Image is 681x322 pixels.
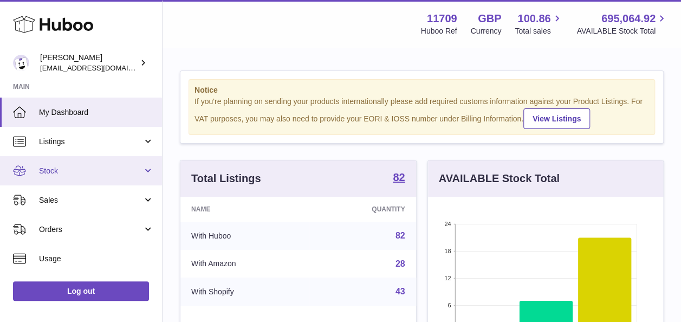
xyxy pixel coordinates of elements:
a: 82 [395,231,405,240]
strong: 82 [393,172,405,183]
a: 43 [395,287,405,296]
strong: 11709 [427,11,457,26]
span: Total sales [515,26,563,36]
td: With Huboo [180,222,309,250]
text: 18 [444,248,451,254]
h3: Total Listings [191,171,261,186]
a: 100.86 Total sales [515,11,563,36]
span: 695,064.92 [601,11,656,26]
strong: GBP [478,11,501,26]
span: Stock [39,166,142,176]
span: Listings [39,137,142,147]
span: Orders [39,224,142,235]
th: Name [180,197,309,222]
td: With Shopify [180,278,309,306]
span: My Dashboard [39,107,154,118]
a: View Listings [523,108,590,129]
a: 28 [395,259,405,268]
span: Sales [39,195,142,205]
text: 24 [444,221,451,227]
text: 12 [444,275,451,281]
strong: Notice [194,85,649,95]
span: [EMAIL_ADDRESS][DOMAIN_NAME] [40,63,159,72]
div: Currency [471,26,502,36]
a: Log out [13,281,149,301]
div: [PERSON_NAME] [40,53,138,73]
div: Huboo Ref [421,26,457,36]
div: If you're planning on sending your products internationally please add required customs informati... [194,96,649,129]
span: AVAILABLE Stock Total [576,26,668,36]
a: 82 [393,172,405,185]
td: With Amazon [180,250,309,278]
text: 6 [447,302,451,308]
h3: AVAILABLE Stock Total [439,171,560,186]
a: 695,064.92 AVAILABLE Stock Total [576,11,668,36]
th: Quantity [309,197,416,222]
span: 100.86 [517,11,550,26]
span: Usage [39,254,154,264]
img: admin@talkingpointcards.com [13,55,29,71]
